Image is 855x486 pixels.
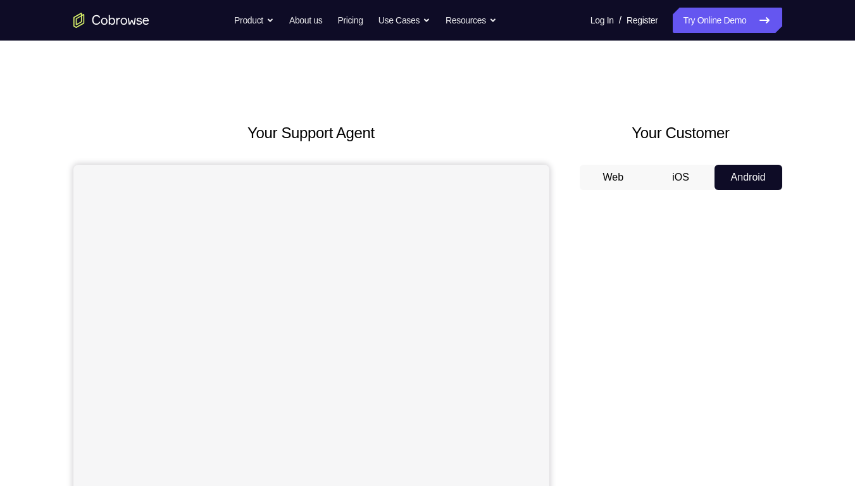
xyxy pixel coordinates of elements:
[580,122,782,144] h2: Your Customer
[337,8,363,33] a: Pricing
[619,13,621,28] span: /
[715,165,782,190] button: Android
[580,165,647,190] button: Web
[73,13,149,28] a: Go to the home page
[378,8,430,33] button: Use Cases
[647,165,715,190] button: iOS
[673,8,782,33] a: Try Online Demo
[289,8,322,33] a: About us
[627,8,658,33] a: Register
[73,122,549,144] h2: Your Support Agent
[590,8,614,33] a: Log In
[234,8,274,33] button: Product
[446,8,497,33] button: Resources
